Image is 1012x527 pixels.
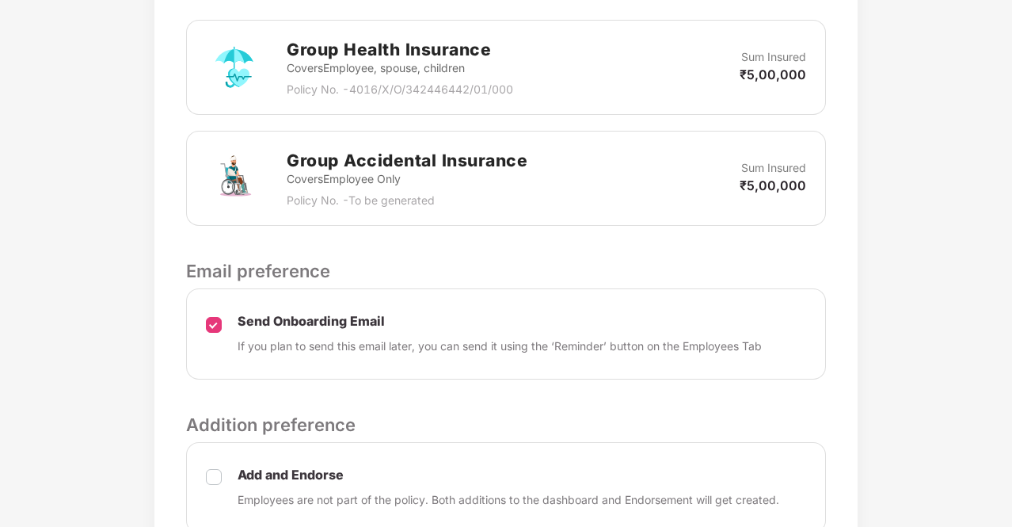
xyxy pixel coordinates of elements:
[206,150,263,207] img: svg+xml;base64,PHN2ZyB4bWxucz0iaHR0cDovL3d3dy53My5vcmcvMjAwMC9zdmciIHdpZHRoPSI3MiIgaGVpZ2h0PSI3Mi...
[238,338,762,355] p: If you plan to send this email later, you can send it using the ‘Reminder’ button on the Employee...
[186,411,826,438] p: Addition preference
[238,491,779,509] p: Employees are not part of the policy. Both additions to the dashboard and Endorsement will get cr...
[740,66,806,83] p: ₹5,00,000
[740,177,806,194] p: ₹5,00,000
[287,36,513,63] h2: Group Health Insurance
[206,39,263,96] img: svg+xml;base64,PHN2ZyB4bWxucz0iaHR0cDovL3d3dy53My5vcmcvMjAwMC9zdmciIHdpZHRoPSI3MiIgaGVpZ2h0PSI3Mi...
[287,147,527,174] h2: Group Accidental Insurance
[741,159,806,177] p: Sum Insured
[287,192,527,209] p: Policy No. - To be generated
[287,59,513,77] p: Covers Employee, spouse, children
[186,258,826,285] p: Email preference
[287,81,513,98] p: Policy No. - 4016/X/O/342446442/01/000
[238,467,779,483] p: Add and Endorse
[238,313,762,330] p: Send Onboarding Email
[287,170,527,188] p: Covers Employee Only
[741,48,806,66] p: Sum Insured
